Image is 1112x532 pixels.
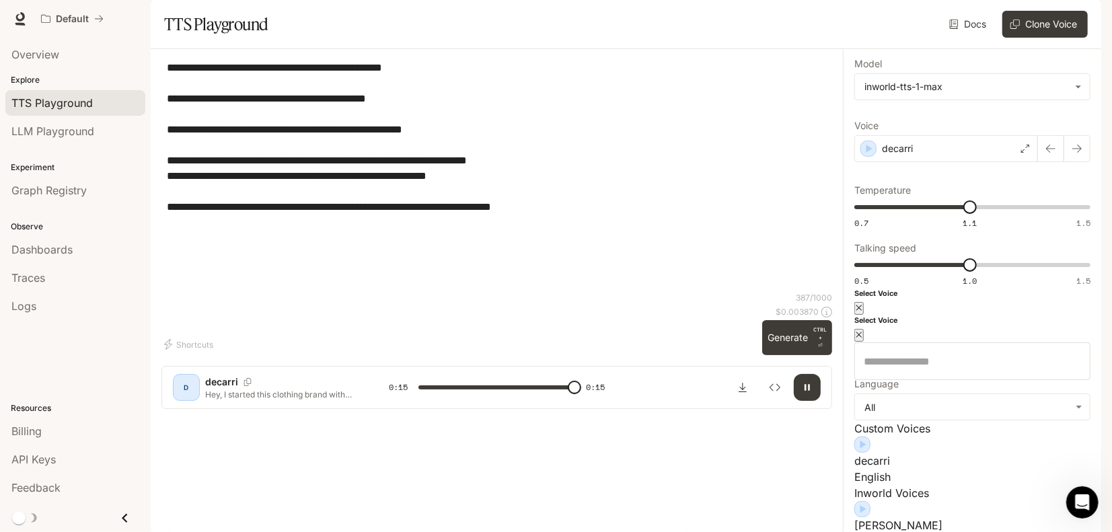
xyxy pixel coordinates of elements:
[854,59,882,69] p: Model
[205,375,238,389] p: decarri
[56,13,89,25] p: Default
[855,394,1090,420] div: All
[389,381,408,394] span: 0:15
[35,5,110,32] button: All workspaces
[729,374,756,401] button: Download audio
[854,275,868,287] span: 0.5
[813,326,827,342] p: CTRL +
[854,470,891,484] span: English
[1076,275,1090,287] span: 1.5
[1066,486,1099,519] iframe: Intercom live chat
[854,243,916,253] p: Talking speed
[762,320,832,355] button: GenerateCTRL +⏎
[864,80,1068,93] div: inworld-tts-1-max
[882,142,913,155] p: decarri
[1002,11,1088,38] button: Clone Voice
[855,74,1090,100] div: inworld-tts-1-max
[947,11,992,38] a: Docs
[854,315,1090,326] h6: Select Voice
[762,374,788,401] button: Inspect
[164,11,268,38] h1: TTS Playground
[854,289,1090,299] h6: Select Voice
[176,377,197,398] div: D
[854,121,879,130] p: Voice
[813,326,827,350] p: ⏎
[854,485,1090,501] p: Inworld Voices
[854,420,1090,436] p: Custom Voices
[1076,217,1090,229] span: 1.5
[963,275,977,287] span: 1.0
[854,453,1090,469] p: decarri
[586,381,605,394] span: 0:15
[854,379,899,389] p: Language
[238,378,257,386] button: Copy Voice ID
[205,389,357,400] p: Hey, I started this clothing brand with only samples. It costs about 90 bucks to vend at [PERSON_...
[854,186,911,195] p: Temperature
[963,217,977,229] span: 1.1
[161,334,219,355] button: Shortcuts
[854,217,868,229] span: 0.7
